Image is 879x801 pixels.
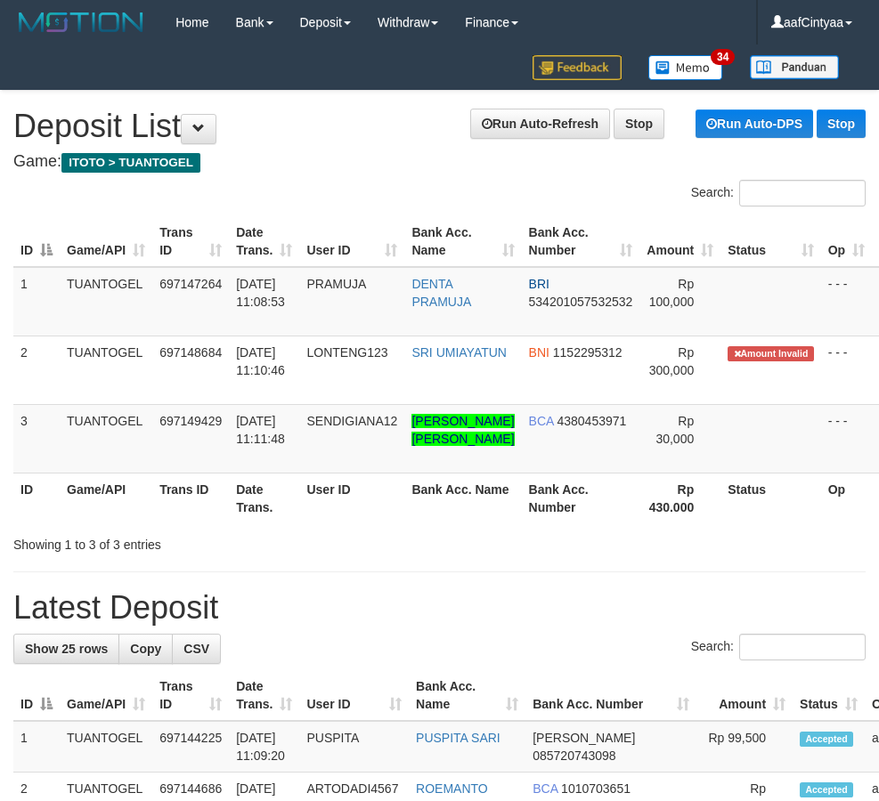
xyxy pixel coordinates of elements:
span: LONTENG123 [306,345,387,360]
span: Copy 085720743098 to clipboard [533,748,615,763]
td: TUANTOGEL [60,721,152,773]
span: Copy 1152295312 to clipboard [553,345,623,360]
th: Date Trans.: activate to sort column ascending [229,216,299,267]
span: 697148684 [159,345,222,360]
a: Copy [118,634,173,664]
td: 2 [13,336,60,404]
td: Rp 99,500 [696,721,793,773]
h4: Game: [13,153,866,171]
span: Show 25 rows [25,642,108,656]
th: Bank Acc. Name: activate to sort column ascending [404,216,521,267]
a: Stop [817,109,866,138]
th: ID [13,473,60,523]
a: DENTA PRAMUJA [411,277,471,309]
td: 3 [13,404,60,473]
img: Button%20Memo.svg [648,55,723,80]
a: Show 25 rows [13,634,119,664]
label: Search: [691,180,866,206]
span: [PERSON_NAME] [533,731,635,745]
span: [DATE] 11:11:48 [236,414,285,446]
span: PRAMUJA [306,277,366,291]
a: Run Auto-Refresh [470,109,610,139]
span: CSV [183,642,209,656]
span: ITOTO > TUANTOGEL [61,153,200,173]
td: TUANTOGEL [60,336,152,404]
td: TUANTOGEL [60,267,152,336]
a: ROEMANTO [416,781,488,796]
a: CSV [172,634,221,664]
a: PUSPITA SARI [416,731,501,745]
span: [DATE] 11:08:53 [236,277,285,309]
th: Trans ID [152,473,229,523]
th: User ID: activate to sort column ascending [299,670,409,721]
th: User ID: activate to sort column ascending [299,216,404,267]
span: Amount is not matched [728,346,813,361]
th: Bank Acc. Name: activate to sort column ascending [409,670,525,721]
span: Copy 534201057532532 to clipboard [529,295,633,309]
th: Bank Acc. Name [404,473,521,523]
th: Date Trans.: activate to sort column ascending [229,670,299,721]
th: Amount: activate to sort column ascending [639,216,720,267]
span: 697149429 [159,414,222,428]
span: Copy 1010703651 to clipboard [561,781,631,796]
th: ID: activate to sort column descending [13,216,60,267]
th: User ID [299,473,404,523]
a: Run Auto-DPS [696,109,813,138]
a: SRI UMIAYATUN [411,345,507,360]
th: Game/API: activate to sort column ascending [60,670,152,721]
th: Status [720,473,820,523]
span: Rp 30,000 [655,414,694,446]
span: Rp 100,000 [649,277,695,309]
span: SENDIGIANA12 [306,414,397,428]
td: PUSPITA [299,721,409,773]
th: Date Trans. [229,473,299,523]
a: [PERSON_NAME] [PERSON_NAME] [411,414,514,446]
td: - - - [821,404,872,473]
h1: Deposit List [13,109,866,144]
td: [DATE] 11:09:20 [229,721,299,773]
span: Copy 4380453971 to clipboard [557,414,626,428]
span: [DATE] 11:10:46 [236,345,285,377]
th: ID: activate to sort column descending [13,670,60,721]
span: BCA [529,414,554,428]
th: Game/API [60,473,152,523]
span: BCA [533,781,558,796]
td: TUANTOGEL [60,404,152,473]
input: Search: [739,634,866,660]
th: Game/API: activate to sort column ascending [60,216,152,267]
span: BRI [529,277,549,291]
span: Rp 300,000 [649,345,695,377]
th: Bank Acc. Number [522,473,640,523]
td: - - - [821,267,872,336]
span: Copy [130,642,161,656]
th: Amount: activate to sort column ascending [696,670,793,721]
input: Search: [739,180,866,206]
th: Status: activate to sort column ascending [720,216,820,267]
th: Trans ID: activate to sort column ascending [152,216,229,267]
th: Op: activate to sort column ascending [821,216,872,267]
td: 1 [13,267,60,336]
th: Bank Acc. Number: activate to sort column ascending [525,670,696,721]
img: MOTION_logo.png [13,9,149,36]
th: Rp 430.000 [639,473,720,523]
h1: Latest Deposit [13,590,866,626]
td: 1 [13,721,60,773]
span: 697147264 [159,277,222,291]
a: Stop [614,109,664,139]
label: Search: [691,634,866,660]
td: 697144225 [152,721,229,773]
th: Bank Acc. Number: activate to sort column ascending [522,216,640,267]
span: Accepted [800,732,853,747]
th: Trans ID: activate to sort column ascending [152,670,229,721]
td: - - - [821,336,872,404]
span: Accepted [800,782,853,797]
img: Feedback.jpg [533,55,622,80]
span: BNI [529,345,549,360]
span: 34 [711,49,735,65]
div: Showing 1 to 3 of 3 entries [13,529,353,554]
a: 34 [635,44,737,90]
th: Op [821,473,872,523]
img: panduan.png [750,55,839,79]
th: Status: activate to sort column ascending [793,670,865,721]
